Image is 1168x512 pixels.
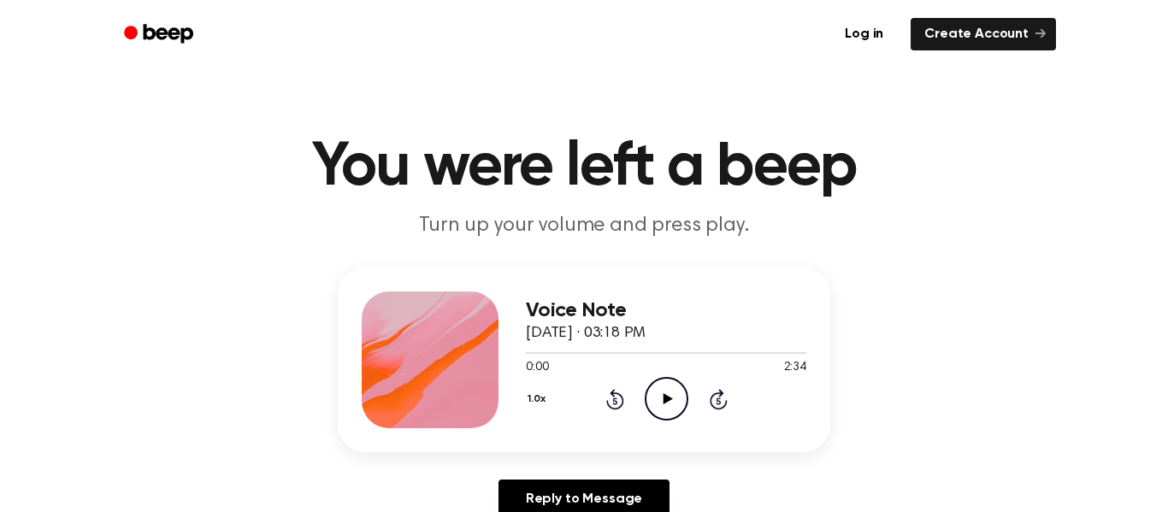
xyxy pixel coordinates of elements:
h3: Voice Note [526,299,806,322]
a: Beep [112,18,209,51]
button: 1.0x [526,385,552,414]
span: 0:00 [526,359,548,377]
h1: You were left a beep [146,137,1022,198]
span: [DATE] · 03:18 PM [526,326,646,341]
a: Create Account [911,18,1056,50]
a: Log in [828,15,900,54]
span: 2:34 [784,359,806,377]
p: Turn up your volume and press play. [256,212,912,240]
